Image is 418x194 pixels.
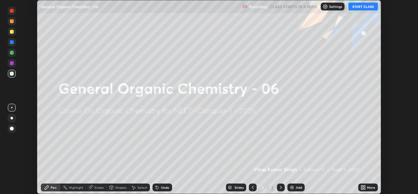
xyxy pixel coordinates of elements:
div: / [267,185,269,189]
div: 2 [259,185,266,189]
div: Undo [161,186,169,189]
h5: CLASS STARTS IN 4 MINS [270,4,317,9]
img: add-slide-button [289,185,295,190]
div: Select [137,186,147,189]
div: More [367,186,375,189]
img: recording.375f2c34.svg [242,4,248,9]
p: Settings [329,5,342,8]
img: class-settings-icons [323,4,328,9]
button: START CLASS [348,3,378,10]
p: Recording [249,4,267,9]
div: Pen [51,186,56,189]
div: Shapes [115,186,126,189]
div: Slides [234,186,244,189]
div: 2 [270,185,274,190]
div: Highlight [69,186,83,189]
p: General Organic Chemistry - 06 [41,4,98,9]
div: Eraser [94,186,104,189]
div: Add [296,186,302,189]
